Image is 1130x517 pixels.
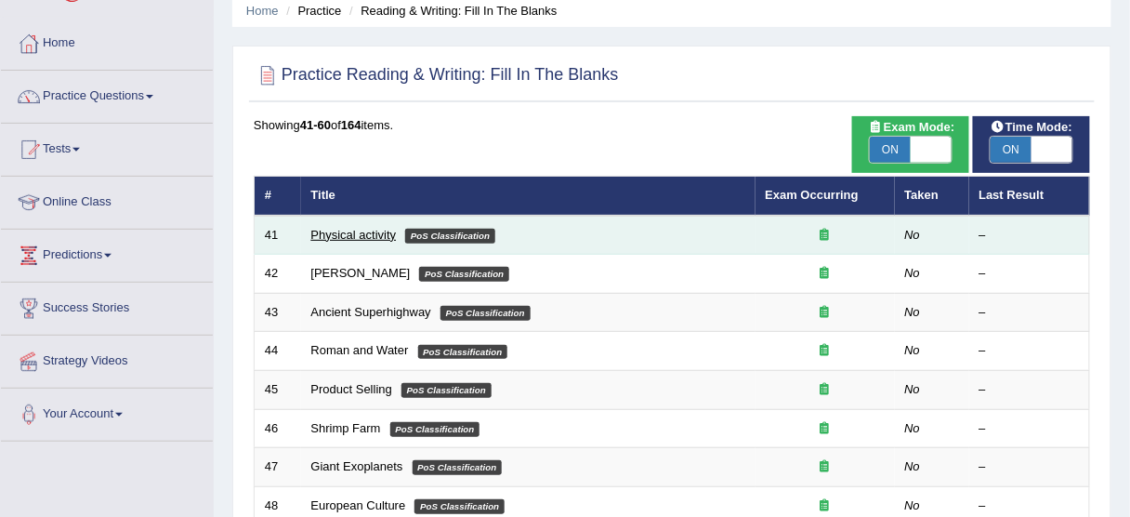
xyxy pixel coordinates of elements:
[419,267,509,282] em: PoS Classification
[905,421,921,435] em: No
[870,137,911,163] span: ON
[1,230,213,276] a: Predictions
[905,266,921,280] em: No
[255,448,301,487] td: 47
[991,137,1031,163] span: ON
[311,266,411,280] a: [PERSON_NAME]
[311,228,397,242] a: Physical activity
[254,116,1090,134] div: Showing of items.
[983,118,1080,138] span: Time Mode:
[905,498,921,512] em: No
[341,118,361,132] b: 164
[1,71,213,117] a: Practice Questions
[861,118,962,138] span: Exam Mode:
[311,459,403,473] a: Giant Exoplanets
[1,283,213,329] a: Success Stories
[1,18,213,64] a: Home
[345,2,557,20] li: Reading & Writing: Fill In The Blanks
[979,420,1080,438] div: –
[905,228,921,242] em: No
[282,2,341,20] li: Practice
[969,177,1090,216] th: Last Result
[255,371,301,410] td: 45
[246,4,279,18] a: Home
[979,265,1080,283] div: –
[979,381,1080,399] div: –
[979,304,1080,322] div: –
[255,216,301,255] td: 41
[979,458,1080,476] div: –
[979,497,1080,515] div: –
[766,381,885,399] div: Exam occurring question
[254,61,619,89] h2: Practice Reading & Writing: Fill In The Blanks
[766,227,885,245] div: Exam occurring question
[895,177,969,216] th: Taken
[414,499,505,514] em: PoS Classification
[905,343,921,357] em: No
[311,343,409,357] a: Roman and Water
[766,304,885,322] div: Exam occurring question
[413,460,503,475] em: PoS Classification
[1,124,213,170] a: Tests
[390,422,480,437] em: PoS Classification
[255,332,301,371] td: 44
[255,293,301,332] td: 43
[401,383,492,398] em: PoS Classification
[418,345,508,360] em: PoS Classification
[300,118,331,132] b: 41-60
[852,116,969,173] div: Show exams occurring in exams
[1,336,213,382] a: Strategy Videos
[311,498,406,512] a: European Culture
[311,421,381,435] a: Shrimp Farm
[766,420,885,438] div: Exam occurring question
[979,227,1080,245] div: –
[766,342,885,360] div: Exam occurring question
[766,188,859,202] a: Exam Occurring
[766,265,885,283] div: Exam occurring question
[255,255,301,294] td: 42
[905,459,921,473] em: No
[766,458,885,476] div: Exam occurring question
[255,177,301,216] th: #
[440,306,531,321] em: PoS Classification
[301,177,756,216] th: Title
[905,382,921,396] em: No
[979,342,1080,360] div: –
[405,229,495,244] em: PoS Classification
[311,382,392,396] a: Product Selling
[1,389,213,435] a: Your Account
[905,305,921,319] em: No
[766,497,885,515] div: Exam occurring question
[255,409,301,448] td: 46
[311,305,431,319] a: Ancient Superhighway
[1,177,213,223] a: Online Class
